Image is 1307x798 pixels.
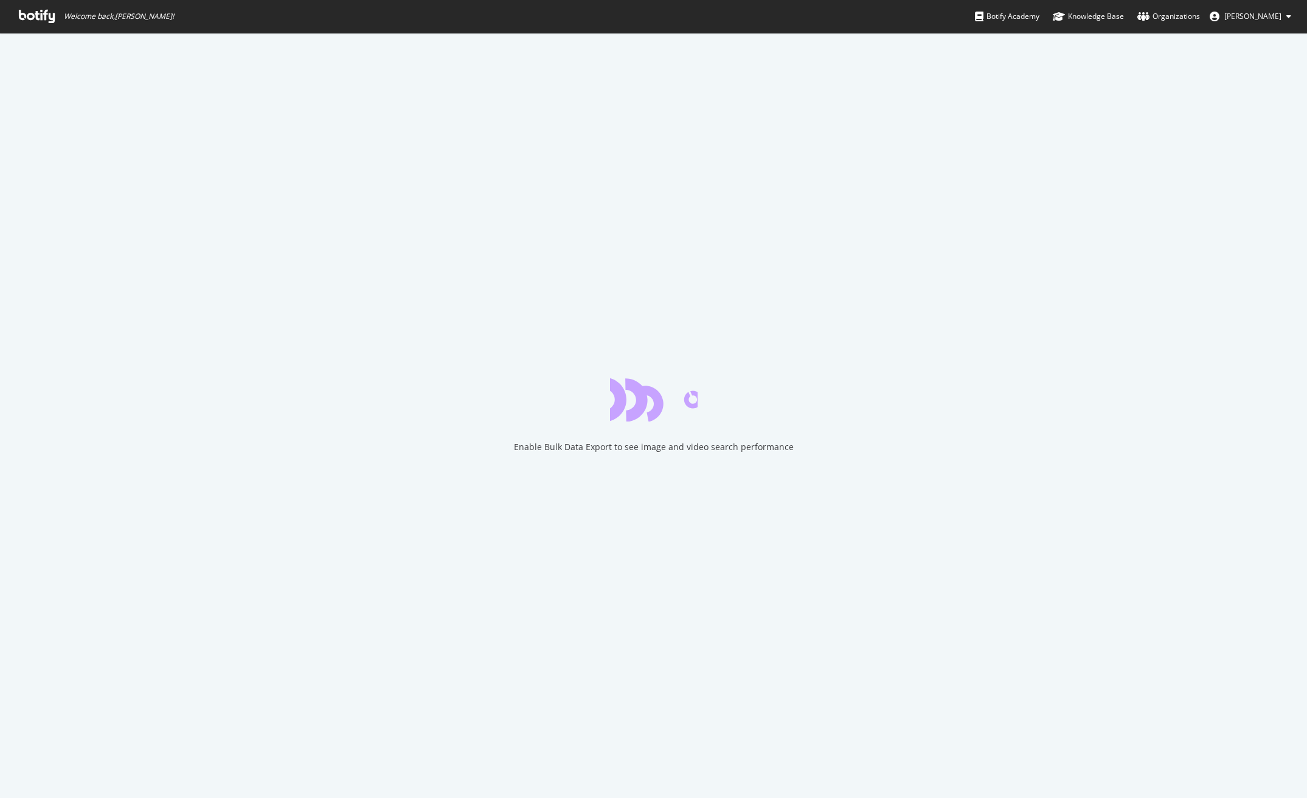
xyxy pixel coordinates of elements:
button: [PERSON_NAME] [1200,7,1301,26]
div: Enable Bulk Data Export to see image and video search performance [514,441,794,453]
div: animation [610,378,698,422]
span: Zach Chahalis [1224,11,1281,21]
div: Knowledge Base [1053,10,1124,23]
div: Botify Academy [975,10,1039,23]
span: Welcome back, [PERSON_NAME] ! [64,12,174,21]
div: Organizations [1137,10,1200,23]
